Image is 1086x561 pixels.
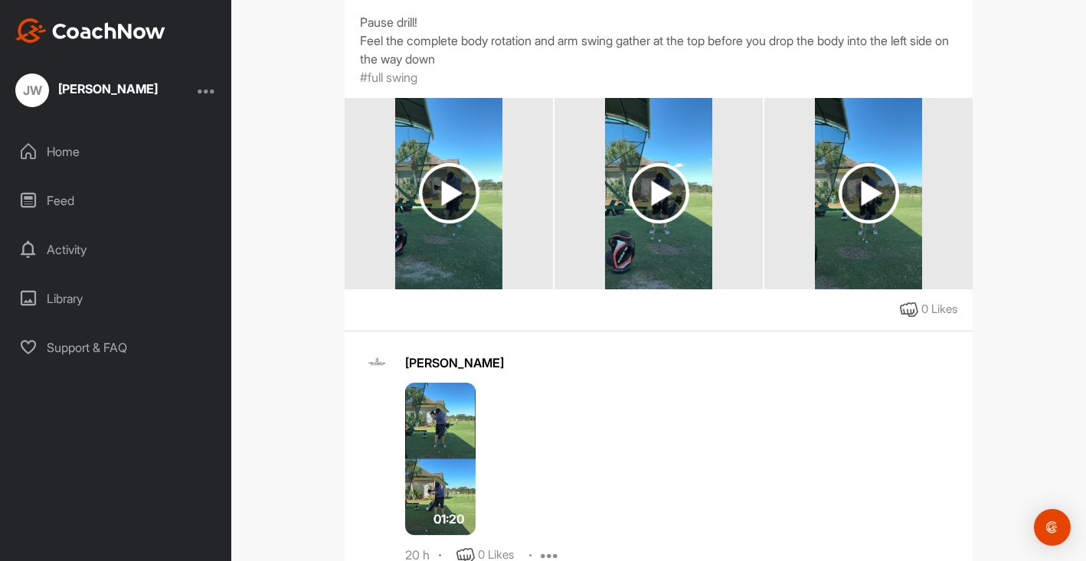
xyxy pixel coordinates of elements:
div: [PERSON_NAME] [58,83,158,95]
div: JW [15,73,49,107]
div: Feed [8,181,224,220]
p: #full swing [360,68,417,86]
img: play [629,163,689,223]
div: Library [8,279,224,318]
div: Activity [8,230,224,269]
span: 01:20 [433,510,464,528]
img: CoachNow [15,18,165,43]
div: Home [8,132,224,171]
img: play [839,163,899,223]
div: Support & FAQ [8,328,224,367]
img: media [395,98,503,289]
img: media [605,98,713,289]
div: Open Intercom Messenger [1034,509,1071,546]
img: media [815,98,923,289]
img: media [405,383,476,536]
div: [PERSON_NAME] [405,354,957,372]
div: 0 Likes [921,301,957,318]
img: play [419,163,479,223]
img: avatar [360,347,394,380]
